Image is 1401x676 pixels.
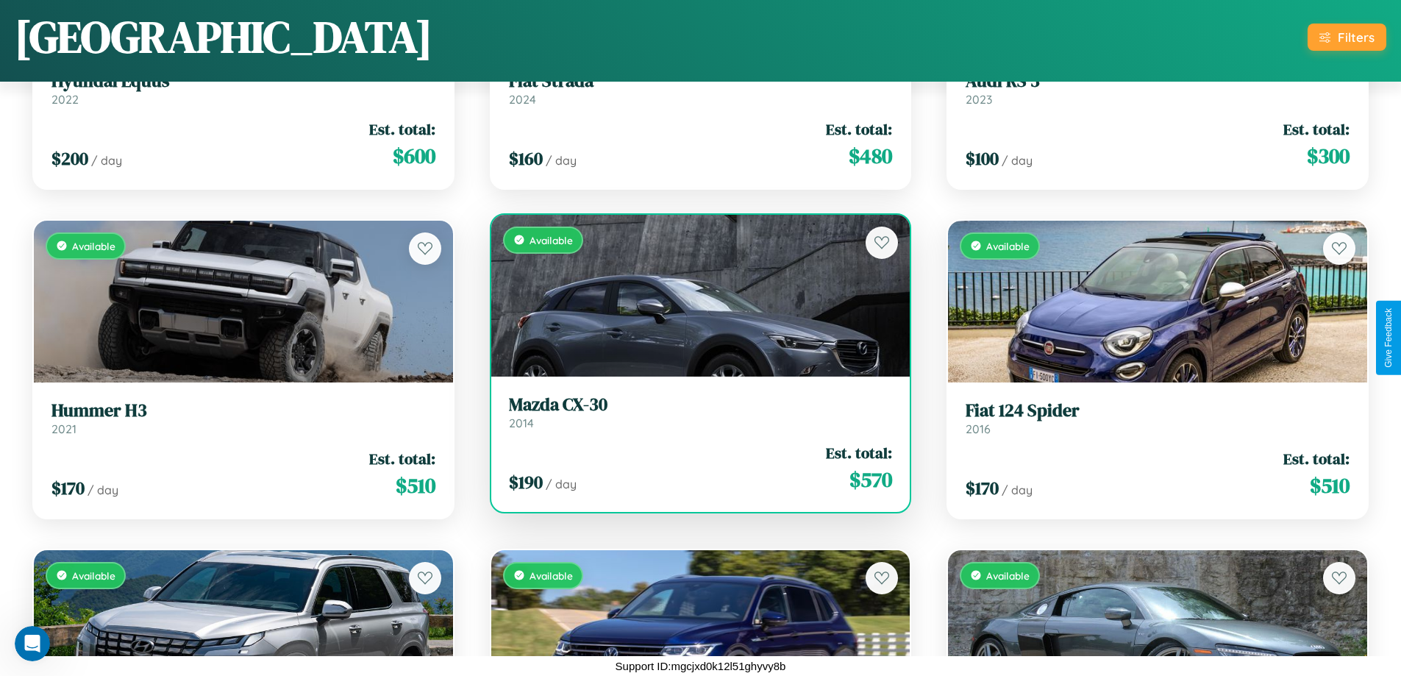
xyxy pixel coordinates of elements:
[396,471,435,500] span: $ 510
[966,400,1350,421] h3: Fiat 124 Spider
[1307,141,1350,171] span: $ 300
[51,400,435,436] a: Hummer H32021
[51,71,435,107] a: Hyundai Equus2022
[966,146,999,171] span: $ 100
[986,569,1030,582] span: Available
[509,470,543,494] span: $ 190
[51,476,85,500] span: $ 170
[1338,29,1375,45] div: Filters
[546,153,577,168] span: / day
[15,626,50,661] iframe: Intercom live chat
[509,92,536,107] span: 2024
[966,421,991,436] span: 2016
[509,146,543,171] span: $ 160
[530,569,573,582] span: Available
[369,118,435,140] span: Est. total:
[369,448,435,469] span: Est. total:
[1283,448,1350,469] span: Est. total:
[509,71,893,107] a: Fiat Strada2024
[966,400,1350,436] a: Fiat 124 Spider2016
[1383,308,1394,368] div: Give Feedback
[826,442,892,463] span: Est. total:
[1002,153,1033,168] span: / day
[509,394,893,430] a: Mazda CX-302014
[530,234,573,246] span: Available
[393,141,435,171] span: $ 600
[966,71,1350,92] h3: Audi RS 3
[546,477,577,491] span: / day
[1002,483,1033,497] span: / day
[51,92,79,107] span: 2022
[509,71,893,92] h3: Fiat Strada
[966,476,999,500] span: $ 170
[1308,24,1386,51] button: Filters
[15,7,432,67] h1: [GEOGRAPHIC_DATA]
[51,421,76,436] span: 2021
[966,71,1350,107] a: Audi RS 32023
[72,569,115,582] span: Available
[616,656,786,676] p: Support ID: mgcjxd0k12l51ghyvy8b
[51,71,435,92] h3: Hyundai Equus
[51,400,435,421] h3: Hummer H3
[966,92,992,107] span: 2023
[1283,118,1350,140] span: Est. total:
[509,416,534,430] span: 2014
[849,141,892,171] span: $ 480
[88,483,118,497] span: / day
[509,394,893,416] h3: Mazda CX-30
[849,465,892,494] span: $ 570
[72,240,115,252] span: Available
[826,118,892,140] span: Est. total:
[51,146,88,171] span: $ 200
[986,240,1030,252] span: Available
[1310,471,1350,500] span: $ 510
[91,153,122,168] span: / day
